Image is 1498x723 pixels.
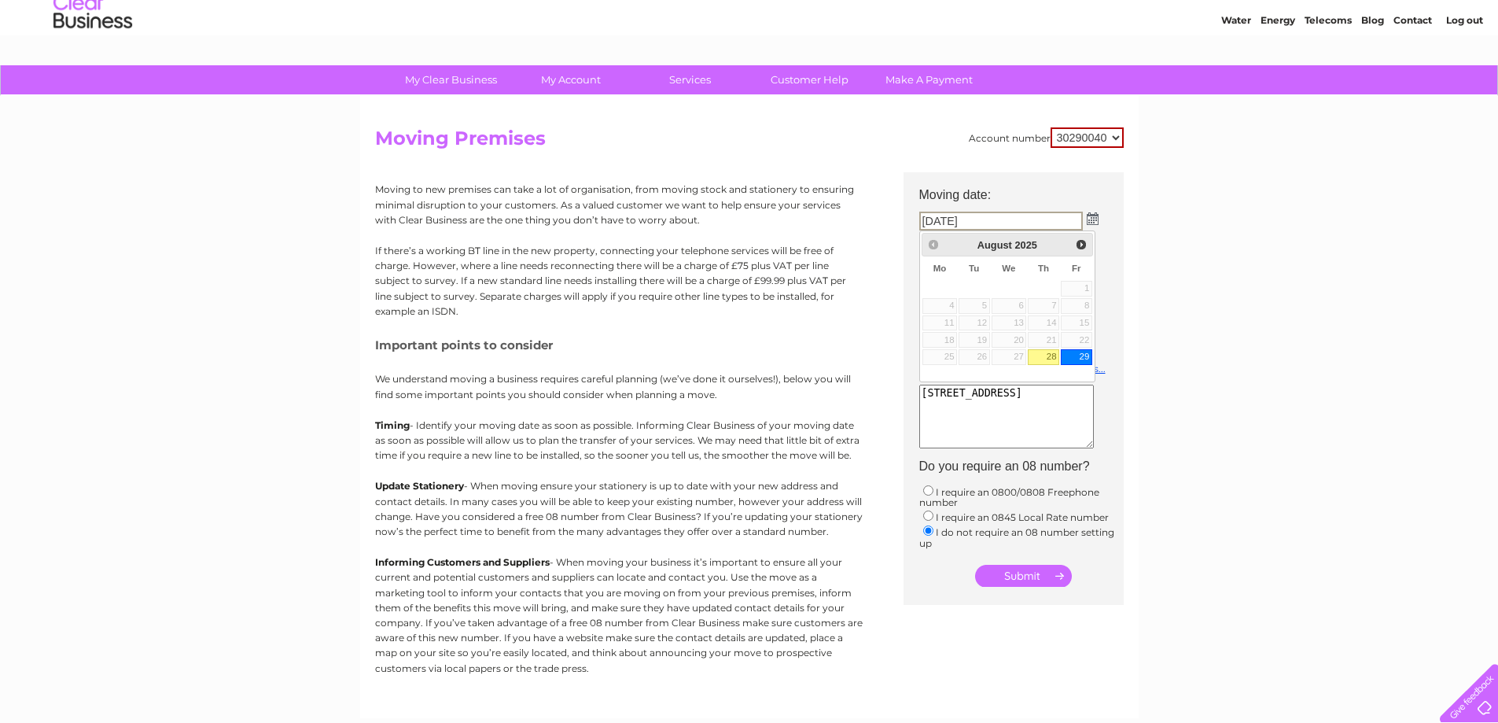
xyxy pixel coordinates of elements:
[911,455,1132,478] th: Do you require an 08 number?
[375,556,550,568] b: Informing Customers and Suppliers
[911,479,1132,553] td: I require an 0800/0808 Freephone number I require an 0845 Local Rate number I do not require an 0...
[53,41,133,89] img: logo.png
[977,239,1012,251] span: August
[375,182,863,227] p: Moving to new premises can take a lot of organisation, from moving stock and stationery to ensuri...
[375,418,863,463] p: - Identify your moving date as soon as possible. Informing Clear Business of your moving date as ...
[1014,239,1036,251] span: 2025
[375,419,410,431] b: Timing
[378,9,1121,76] div: Clear Business is a trading name of Verastar Limited (registered in [GEOGRAPHIC_DATA] No. 3667643...
[911,332,1132,356] th: New address:
[1221,67,1251,79] a: Water
[1002,264,1015,273] span: Wednesday
[745,65,874,94] a: Customer Help
[1446,67,1483,79] a: Log out
[375,371,863,401] p: We understand moving a business requires careful planning (we’ve done it ourselves!), below you w...
[969,127,1124,148] div: Account number
[1038,264,1049,273] span: Thursday
[506,65,635,94] a: My Account
[375,480,464,492] b: Update Stationery
[375,555,863,676] p: - When moving your business it’s important to ensure all your current and potential customers and...
[1073,235,1091,253] a: Next
[1202,8,1310,28] a: 0333 014 3131
[1361,67,1384,79] a: Blog
[975,565,1072,587] input: Submit
[1072,264,1081,273] span: Friday
[1087,212,1099,225] img: ...
[375,127,1124,157] h2: Moving Premises
[375,478,863,539] p: - When moving ensure your stationery is up to date with your new address and contact details. In ...
[1028,349,1059,365] a: 28
[375,338,863,352] h5: Important points to consider
[1393,67,1432,79] a: Contact
[386,65,516,94] a: My Clear Business
[864,65,994,94] a: Make A Payment
[1261,67,1295,79] a: Energy
[911,172,1132,207] th: Moving date:
[911,234,1132,258] th: Current address:
[1061,349,1092,365] a: 29
[1305,67,1352,79] a: Telecoms
[1075,238,1088,251] span: Next
[625,65,755,94] a: Services
[933,264,947,273] span: Monday
[375,243,863,319] p: If there’s a working BT line in the new property, connecting your telephone services will be free...
[969,264,979,273] span: Tuesday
